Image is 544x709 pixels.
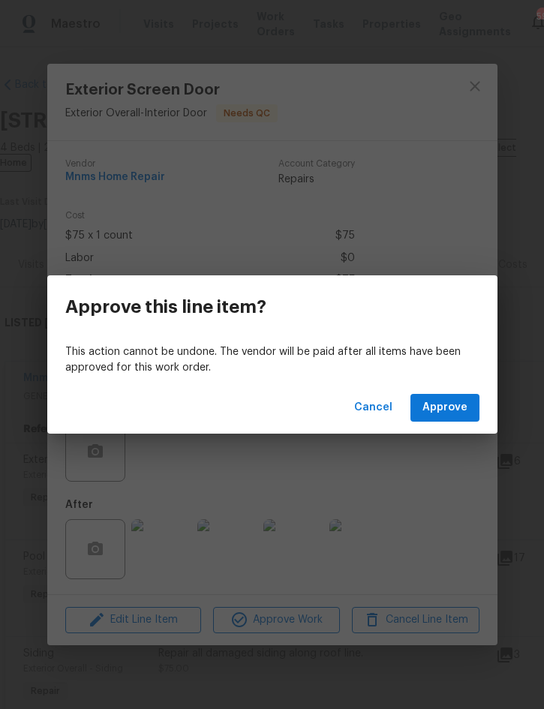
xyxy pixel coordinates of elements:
[410,394,479,422] button: Approve
[65,296,266,317] h3: Approve this line item?
[65,344,479,376] p: This action cannot be undone. The vendor will be paid after all items have been approved for this...
[422,398,467,417] span: Approve
[348,394,398,422] button: Cancel
[354,398,392,417] span: Cancel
